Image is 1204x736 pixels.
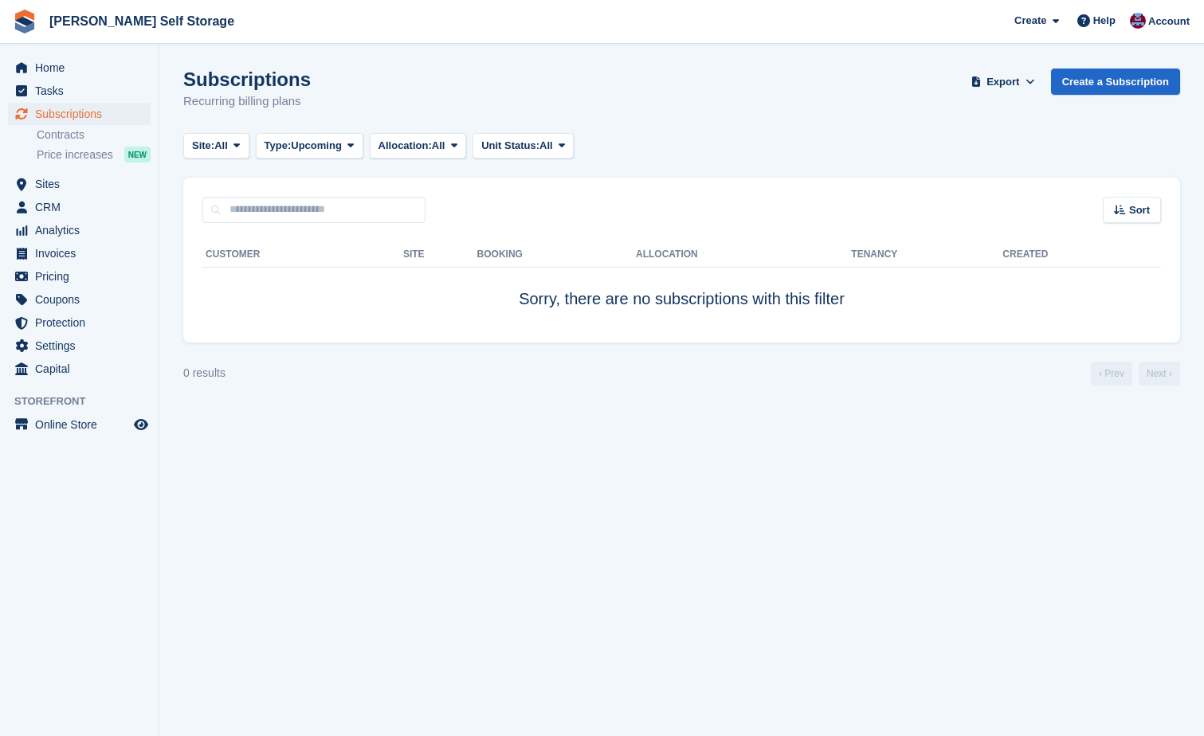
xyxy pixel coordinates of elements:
button: Unit Status: All [473,133,574,159]
span: Sorry, there are no subscriptions with this filter [519,290,845,307]
span: Upcoming [291,138,342,154]
img: Tracy Bailey [1130,13,1146,29]
a: menu [8,242,151,264]
span: Pricing [35,265,131,288]
span: Coupons [35,288,131,311]
span: Subscriptions [35,103,131,125]
span: All [214,138,228,154]
a: Previous [1091,362,1132,386]
th: Customer [202,242,403,268]
span: Type: [265,138,292,154]
a: Create a Subscription [1051,69,1180,95]
span: Storefront [14,393,159,409]
h1: Subscriptions [183,69,311,90]
a: menu [8,265,151,288]
div: 0 results [183,365,226,382]
a: [PERSON_NAME] Self Storage [43,8,241,34]
button: Allocation: All [370,133,467,159]
div: NEW [124,147,151,162]
a: menu [8,103,151,125]
button: Site: All [183,133,249,159]
a: menu [8,80,151,102]
p: Recurring billing plans [183,92,311,111]
span: Export [986,74,1019,90]
span: Site: [192,138,214,154]
span: Protection [35,311,131,334]
a: menu [8,288,151,311]
button: Export [968,69,1038,95]
th: Booking [477,242,636,268]
span: Sort [1129,202,1150,218]
a: menu [8,413,151,436]
span: Capital [35,358,131,380]
a: Next [1139,362,1180,386]
a: menu [8,335,151,357]
span: Home [35,57,131,79]
nav: Page [1088,362,1183,386]
span: Account [1148,14,1190,29]
a: menu [8,196,151,218]
th: Allocation [636,242,851,268]
span: Sites [35,173,131,195]
span: Unit Status: [481,138,539,154]
span: Analytics [35,219,131,241]
a: menu [8,173,151,195]
span: Online Store [35,413,131,436]
span: Create [1014,13,1046,29]
th: Site [403,242,477,268]
a: menu [8,57,151,79]
span: Allocation: [378,138,432,154]
button: Type: Upcoming [256,133,363,159]
span: All [432,138,445,154]
span: Invoices [35,242,131,264]
img: stora-icon-8386f47178a22dfd0bd8f6a31ec36ba5ce8667c1dd55bd0f319d3a0aa187defe.svg [13,10,37,33]
th: Created [1002,242,1161,268]
span: Help [1093,13,1116,29]
span: Price increases [37,147,113,162]
a: Preview store [131,415,151,434]
a: menu [8,311,151,334]
span: All [539,138,553,154]
span: CRM [35,196,131,218]
a: Contracts [37,127,151,143]
a: Price increases NEW [37,146,151,163]
span: Tasks [35,80,131,102]
th: Tenancy [851,242,907,268]
a: menu [8,219,151,241]
span: Settings [35,335,131,357]
a: menu [8,358,151,380]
